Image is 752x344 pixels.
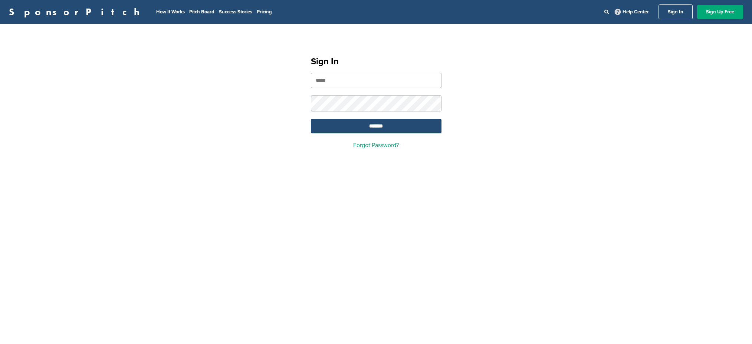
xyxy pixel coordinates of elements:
a: How It Works [156,9,185,15]
a: Pricing [257,9,272,15]
a: Help Center [613,7,650,16]
a: SponsorPitch [9,7,144,17]
a: Forgot Password? [353,142,399,149]
h1: Sign In [311,55,441,68]
a: Sign In [659,4,693,19]
a: Pitch Board [189,9,214,15]
a: Success Stories [219,9,252,15]
a: Sign Up Free [697,5,743,19]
